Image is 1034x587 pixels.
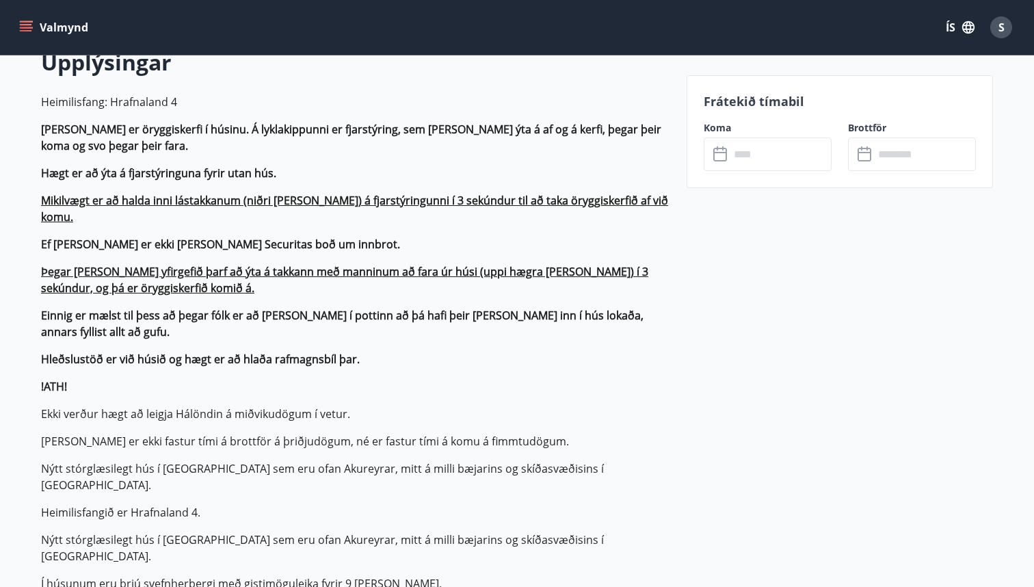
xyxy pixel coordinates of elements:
strong: Hleðslustöð er við húsið og hægt er að hlaða rafmagnsbíl þar. [41,352,360,367]
strong: Einnig er mælst til þess að þegar fólk er að [PERSON_NAME] í pottinn að þá hafi þeir [PERSON_NAME... [41,308,644,339]
strong: Hægt er að ýta á fjarstýringuna fyrir utan hús. [41,166,276,181]
ins: Þegar [PERSON_NAME] yfirgefið þarf að ýta á takkann með manninum að fara úr húsi (uppi hægra [PER... [41,264,648,296]
p: Nýtt stórglæsilegt hús í [GEOGRAPHIC_DATA] sem eru ofan Akureyrar, mitt á milli bæjarins og skíða... [41,532,670,564]
p: [PERSON_NAME] er ekki fastur tími á brottför á þriðjudögum, né er fastur tími á komu á fimmtudögum. [41,433,670,449]
strong: [PERSON_NAME] er öryggiskerfi í húsinu. Á lyklakippunni er fjarstýring, sem [PERSON_NAME] ýta á a... [41,122,661,153]
label: Koma [704,121,832,135]
h2: Upplýsingar [41,47,670,77]
p: Frátekið tímabil [704,92,976,110]
button: menu [16,15,94,40]
strong: !ATH! [41,379,67,394]
span: S [998,20,1005,35]
strong: Ef [PERSON_NAME] er ekki [PERSON_NAME] Securitas boð um innbrot. [41,237,400,252]
p: Heimilisfangið er Hrafnaland 4. [41,504,670,521]
button: ÍS [938,15,982,40]
button: S [985,11,1018,44]
p: Ekki verður hægt að leigja Hálöndin á miðvikudögum í vetur. [41,406,670,422]
p: Heimilisfang: Hrafnaland 4 [41,94,670,110]
label: Brottför [848,121,976,135]
p: Nýtt stórglæsilegt hús í [GEOGRAPHIC_DATA] sem eru ofan Akureyrar, mitt á milli bæjarins og skíða... [41,460,670,493]
ins: Mikilvægt er að halda inni lástakkanum (niðri [PERSON_NAME]) á fjarstýringunni í 3 sekúndur til a... [41,193,668,224]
